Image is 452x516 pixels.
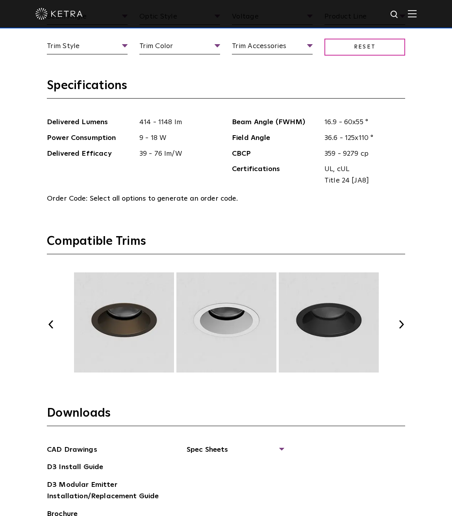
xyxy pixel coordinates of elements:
[133,117,220,128] span: 414 - 1148 lm
[278,272,380,373] img: TRM007.webp
[324,175,399,186] span: Title 24 [JA8]
[35,8,83,20] img: ketra-logo-2019-white
[319,148,405,160] span: 359 - 9279 cp
[232,41,313,54] span: Trim Accessories
[47,132,133,144] span: Power Consumption
[397,320,405,328] button: Next
[232,164,319,186] span: Certifications
[47,320,55,328] button: Previous
[47,41,128,54] span: Trim Style
[232,132,319,144] span: Field Angle
[47,479,165,503] a: D3 Modular Emitter Installation/Replacement Guide
[47,117,133,128] span: Delivered Lumens
[324,39,405,56] span: Reset
[319,117,405,128] span: 16.9 - 60x55 °
[47,234,405,254] h3: Compatible Trims
[232,148,319,160] span: CBCP
[90,195,238,202] span: Select all options to generate an order code.
[324,164,399,175] span: UL, cUL
[232,117,319,128] span: Beam Angle (FWHM)
[47,148,133,160] span: Delivered Efficacy
[133,132,220,144] span: 9 - 18 W
[390,10,400,20] img: search icon
[47,406,405,426] h3: Downloads
[73,272,175,373] img: TRM004.webp
[47,444,97,457] a: CAD Drawings
[408,10,417,17] img: Hamburger%20Nav.svg
[133,148,220,160] span: 39 - 76 lm/W
[319,132,405,144] span: 36.6 - 125x110 °
[47,462,103,474] a: D3 Install Guide
[139,41,220,54] span: Trim Color
[175,272,278,373] img: TRM005.webp
[187,444,283,462] span: Spec Sheets
[47,78,405,99] h3: Specifications
[47,195,88,202] span: Order Code:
